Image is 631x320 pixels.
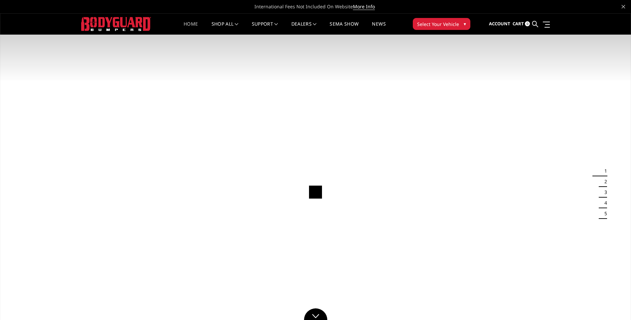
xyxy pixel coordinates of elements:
a: More Info [353,3,375,10]
img: BODYGUARD BUMPERS [81,17,151,31]
a: Cart 0 [513,15,530,33]
button: 3 of 5 [600,187,607,198]
span: 0 [525,21,530,26]
span: Account [489,21,510,27]
button: Select Your Vehicle [413,18,470,30]
a: Account [489,15,510,33]
a: News [372,22,386,35]
a: Dealers [291,22,317,35]
a: Home [184,22,198,35]
button: 1 of 5 [600,166,607,176]
button: 4 of 5 [600,198,607,208]
span: Select Your Vehicle [417,21,459,28]
button: 5 of 5 [600,208,607,219]
a: shop all [212,22,238,35]
button: 2 of 5 [600,176,607,187]
span: ▾ [464,20,466,27]
a: Click to Down [304,308,327,320]
a: Support [252,22,278,35]
a: SEMA Show [330,22,359,35]
span: Cart [513,21,524,27]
